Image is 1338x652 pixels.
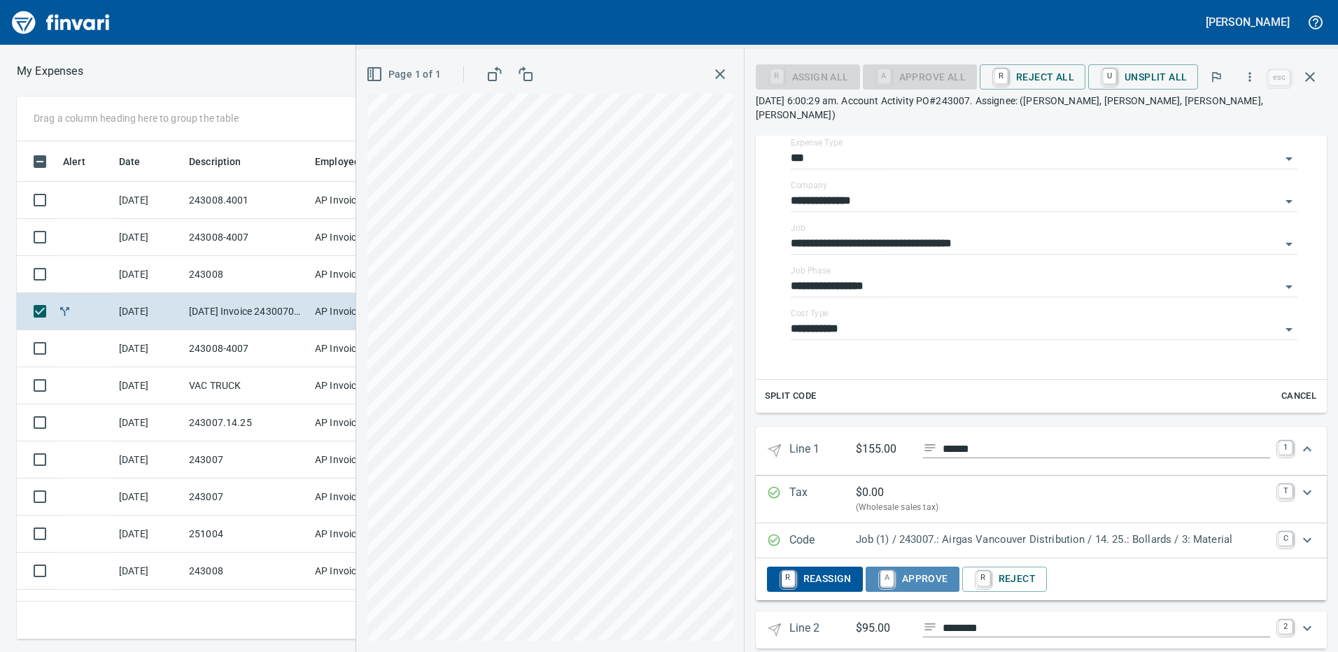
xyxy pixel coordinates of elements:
button: Open [1279,192,1299,211]
td: 243008-4007 [183,330,309,367]
td: AP Invoices [309,404,414,441]
td: 243008.4001 [183,182,309,219]
td: [DATE] [113,553,183,590]
p: $95.00 [856,620,912,637]
td: VAC TRUCK [183,367,309,404]
img: Finvari [8,6,113,39]
a: esc [1269,70,1290,85]
td: 243007 [183,590,309,627]
a: R [977,571,990,586]
td: [DATE] [113,516,183,553]
span: Reject All [991,65,1074,89]
td: AP Invoices [309,219,414,256]
button: RReject [962,567,1047,592]
span: Date [119,153,141,170]
label: Company [791,181,827,190]
td: 251004 [183,516,309,553]
button: Flag [1201,62,1232,92]
a: R [994,69,1008,84]
span: Unsplit All [1099,65,1187,89]
span: Description [189,153,241,170]
a: A [880,571,894,586]
button: RReject All [980,64,1085,90]
span: Alert [63,153,104,170]
a: 1 [1279,441,1293,455]
button: Open [1279,149,1299,169]
nav: breadcrumb [17,63,83,80]
button: UUnsplit All [1088,64,1198,90]
p: (Wholesale sales tax) [856,501,1270,515]
td: AP Invoices [309,590,414,627]
button: Split Code [761,385,820,407]
a: 2 [1279,620,1293,634]
button: Open [1279,234,1299,254]
p: Code [789,532,856,550]
button: Open [1279,277,1299,297]
label: Cost Type [791,309,829,318]
td: AP Invoices [309,553,414,590]
p: [DATE] 6:00:29 am. Account Activity PO#243007. Assignee: ([PERSON_NAME], [PERSON_NAME], [PERSON_N... [756,94,1327,122]
button: Page 1 of 1 [363,62,446,87]
span: Reject [973,567,1036,591]
td: [DATE] [113,367,183,404]
div: Expand [756,611,1327,649]
span: Cancel [1280,388,1318,404]
span: Employee [315,153,378,170]
td: 243008-4007 [183,219,309,256]
td: [DATE] [113,219,183,256]
span: Description [189,153,260,170]
td: 243007 [183,441,309,479]
button: AApprove [866,567,959,592]
button: Open [1279,320,1299,339]
td: AP Invoices [309,256,414,293]
span: Employee [315,153,360,170]
a: C [1279,532,1293,546]
td: AP Invoices [309,441,414,479]
td: AP Invoices [309,182,414,219]
p: My Expenses [17,63,83,80]
a: R [782,571,795,586]
label: Expense Type [791,139,843,147]
button: [PERSON_NAME] [1202,11,1293,33]
button: Cancel [1276,385,1321,407]
span: Reassign [778,567,852,591]
td: [DATE] [113,330,183,367]
label: Job [791,224,805,232]
span: Split Code [765,388,817,404]
td: [DATE] [113,182,183,219]
label: Job Phase [791,267,831,275]
div: Expand [756,476,1327,523]
p: Drag a column heading here to group the table [34,111,239,125]
td: [DATE] [113,590,183,627]
div: Expand [756,118,1327,413]
td: AP Invoices [309,479,414,516]
div: Expand [756,427,1327,475]
span: Approve [877,567,948,591]
td: [DATE] [113,293,183,330]
p: Tax [789,484,856,515]
div: Expand [756,523,1327,558]
td: 243008 [183,256,309,293]
td: 243008 [183,553,309,590]
p: $ 0.00 [856,484,885,501]
td: AP Invoices [309,516,414,553]
p: Job (1) / 243007.: Airgas Vancouver Distribution / 14. 25.: Bollards / 3: Material [856,532,1270,548]
td: 243007.14.25 [183,404,309,441]
td: AP Invoices [309,367,414,404]
td: [DATE] [113,441,183,479]
div: Expand [756,558,1327,600]
a: T [1279,484,1293,498]
p: Line 2 [789,620,856,640]
div: Assign All [756,70,860,82]
td: AP Invoices [309,330,414,367]
a: U [1103,69,1116,84]
h5: [PERSON_NAME] [1206,15,1290,29]
td: [DATE] [113,479,183,516]
span: Date [119,153,159,170]
td: [DATE] Invoice 243007091825 from Tapani Materials (1-29544) [183,293,309,330]
td: [DATE] [113,404,183,441]
span: Split transaction [57,306,72,316]
span: Page 1 of 1 [369,66,441,83]
span: Close invoice [1265,60,1327,94]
